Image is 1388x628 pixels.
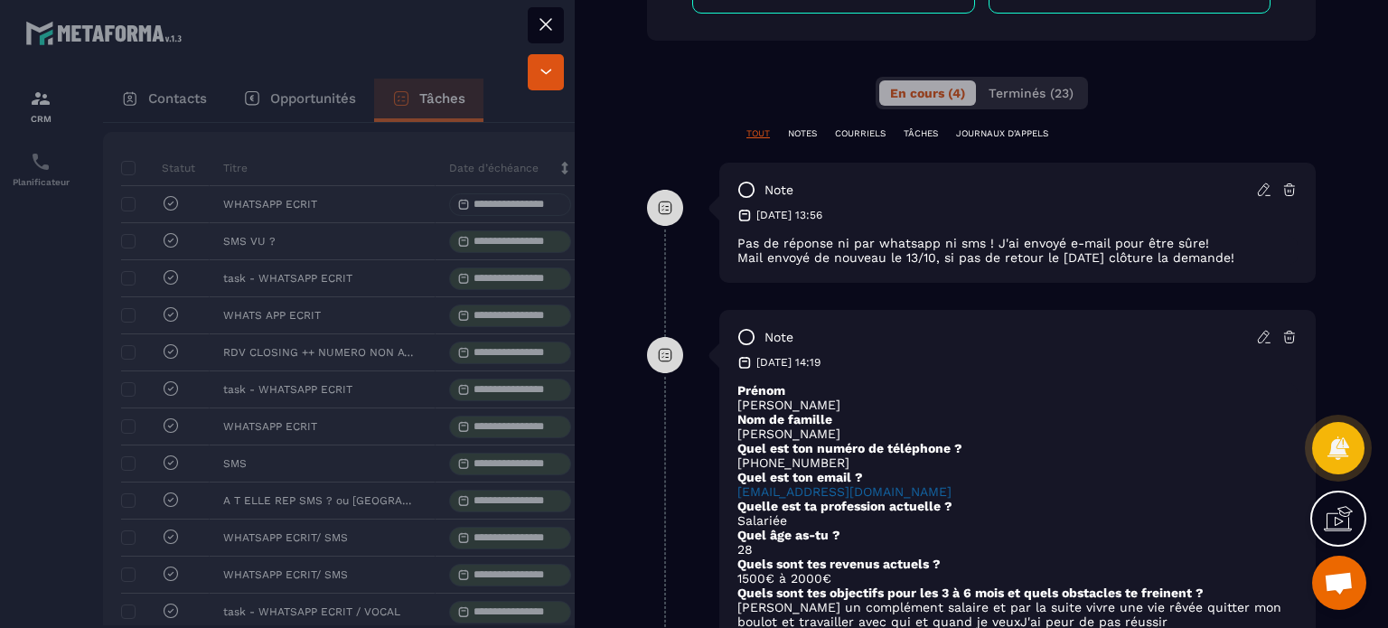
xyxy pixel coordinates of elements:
p: TOUT [746,127,770,140]
p: [PERSON_NAME] [737,426,1298,441]
p: Pas de réponse ni par whatsapp ni sms ! J'ai envoyé e-mail pour être sûre! [737,236,1298,250]
p: [DATE] 13:56 [756,208,822,222]
span: En cours (4) [890,86,965,100]
strong: Quel est ton email ? [737,470,863,484]
p: 28 [737,542,1298,557]
p: note [764,182,793,199]
a: [EMAIL_ADDRESS][DOMAIN_NAME] [737,484,952,499]
strong: Nom de famille [737,412,832,426]
p: note [764,329,793,346]
strong: Quels sont tes objectifs pour les 3 à 6 mois et quels obstacles te freinent ? [737,586,1204,600]
p: JOURNAUX D'APPELS [956,127,1048,140]
p: [DATE] 14:19 [756,355,821,370]
button: En cours (4) [879,80,976,106]
p: [PERSON_NAME] [737,398,1298,412]
strong: Quel est ton numéro de téléphone ? [737,441,962,455]
p: 1500€ à 2000€ [737,571,1298,586]
span: Terminés (23) [989,86,1074,100]
p: COURRIELS [835,127,886,140]
p: [PHONE_NUMBER] [737,455,1298,470]
p: Salariée [737,513,1298,528]
button: Terminés (23) [978,80,1084,106]
p: TÂCHES [904,127,938,140]
div: Ouvrir le chat [1312,556,1366,610]
p: Mail envoyé de nouveau le 13/10, si pas de retour le [DATE] clôture la demande! [737,250,1298,265]
strong: Prénom [737,383,785,398]
p: NOTES [788,127,817,140]
strong: Quels sont tes revenus actuels ? [737,557,941,571]
strong: Quelle est ta profession actuelle ? [737,499,952,513]
strong: Quel âge as-tu ? [737,528,840,542]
